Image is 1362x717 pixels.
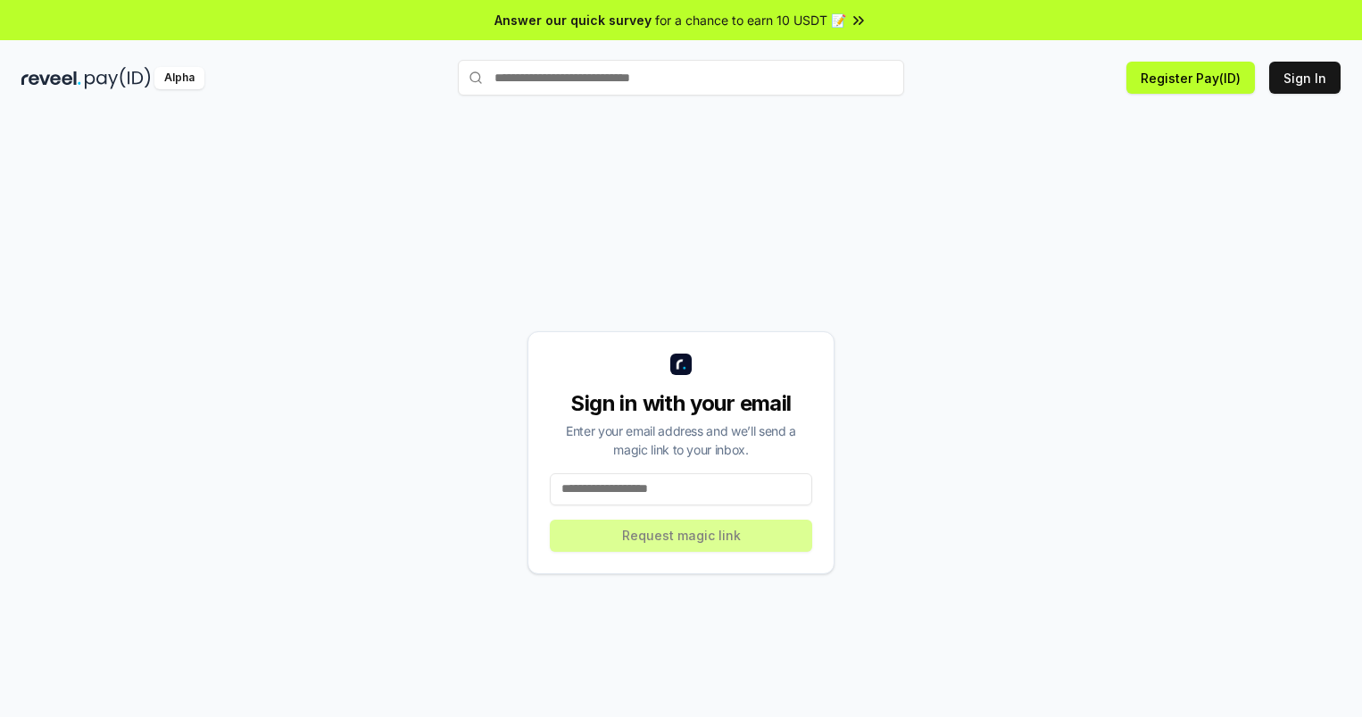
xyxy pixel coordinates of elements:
div: Enter your email address and we’ll send a magic link to your inbox. [550,421,812,459]
span: Answer our quick survey [494,11,652,29]
img: reveel_dark [21,67,81,89]
button: Register Pay(ID) [1126,62,1255,94]
span: for a chance to earn 10 USDT 📝 [655,11,846,29]
div: Sign in with your email [550,389,812,418]
img: pay_id [85,67,151,89]
div: Alpha [154,67,204,89]
button: Sign In [1269,62,1341,94]
img: logo_small [670,354,692,375]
